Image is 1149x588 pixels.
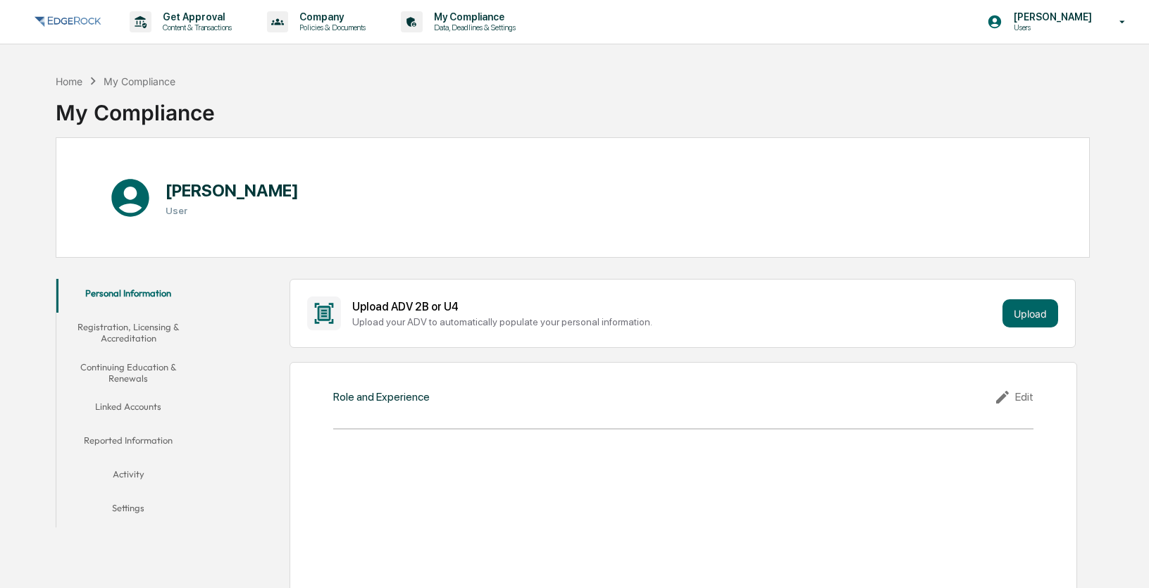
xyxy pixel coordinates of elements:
[56,313,201,353] button: Registration, Licensing & Accreditation
[151,23,239,32] p: Content & Transactions
[56,89,215,125] div: My Compliance
[56,426,201,460] button: Reported Information
[56,392,201,426] button: Linked Accounts
[423,23,523,32] p: Data, Deadlines & Settings
[56,460,201,494] button: Activity
[56,494,201,527] button: Settings
[1002,11,1099,23] p: [PERSON_NAME]
[56,279,201,313] button: Personal Information
[1002,23,1099,32] p: Users
[423,11,523,23] p: My Compliance
[333,390,430,404] div: Role and Experience
[56,353,201,393] button: Continuing Education & Renewals
[352,300,996,313] div: Upload ADV 2B or U4
[104,75,175,87] div: My Compliance
[994,389,1033,406] div: Edit
[151,11,239,23] p: Get Approval
[56,75,82,87] div: Home
[34,13,101,30] img: logo
[166,205,299,216] h3: User
[288,23,373,32] p: Policies & Documents
[1002,299,1058,327] button: Upload
[56,279,201,527] div: secondary tabs example
[288,11,373,23] p: Company
[166,180,299,201] h1: [PERSON_NAME]
[352,316,996,327] div: Upload your ADV to automatically populate your personal information.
